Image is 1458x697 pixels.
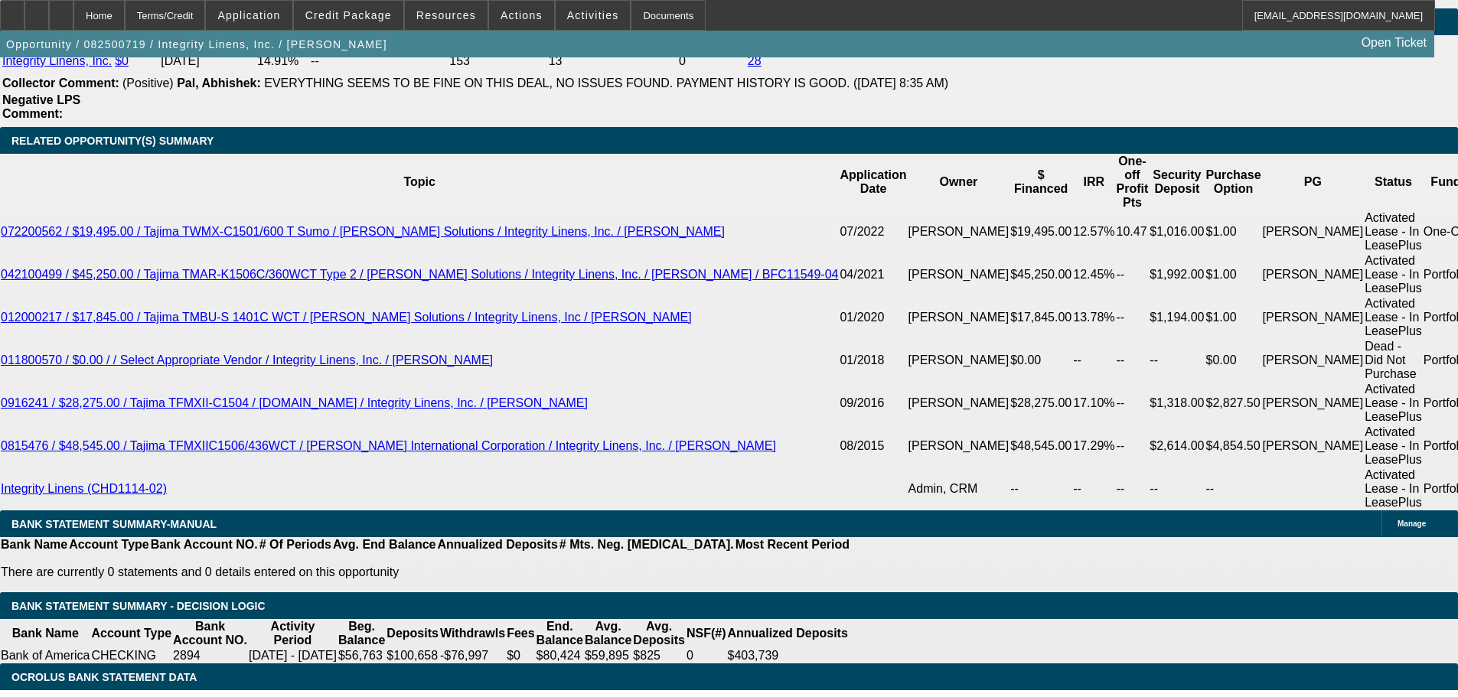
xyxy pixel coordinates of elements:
[1149,210,1205,253] td: $1,016.00
[1149,425,1205,467] td: $2,614.00
[908,296,1010,339] td: [PERSON_NAME]
[217,9,280,21] span: Application
[726,619,848,648] th: Annualized Deposits
[506,619,535,648] th: Fees
[1,482,167,495] a: Integrity Linens (CHD1114-02)
[1,396,588,409] a: 0916241 / $28,275.00 / Tajima TFMXII-C1504 / [DOMAIN_NAME] / Integrity Linens, Inc. / [PERSON_NAME]
[1,353,493,366] a: 011800570 / $0.00 / / Select Appropriate Vendor / Integrity Linens, Inc. / [PERSON_NAME]
[1355,30,1433,56] a: Open Ticket
[908,425,1010,467] td: [PERSON_NAME]
[1364,296,1423,339] td: Activated Lease - In LeasePlus
[416,9,476,21] span: Resources
[501,9,543,21] span: Actions
[1205,210,1261,253] td: $1.00
[632,648,686,663] td: $825
[264,77,948,90] span: EVERYTHING SEEMS TO BE FINE ON THIS DEAL, NO ISSUES FOUND. PAYMENT HISTORY IS GOOD. ([DATE] 8:35 AM)
[91,648,173,663] td: CHECKING
[1010,154,1072,210] th: $ Financed
[1116,210,1150,253] td: 10.47
[686,648,727,663] td: 0
[567,9,619,21] span: Activities
[68,537,150,552] th: Account Type
[1149,467,1205,510] td: --
[2,77,119,90] b: Collector Comment:
[686,619,727,648] th: NSF(#)
[839,210,907,253] td: 07/2022
[1072,296,1115,339] td: 13.78%
[1149,296,1205,339] td: $1,194.00
[91,619,173,648] th: Account Type
[6,38,387,50] span: Opportunity / 082500719 / Integrity Linens, Inc. / [PERSON_NAME]
[1072,467,1115,510] td: --
[11,135,214,147] span: RELATED OPPORTUNITY(S) SUMMARY
[1398,519,1426,528] span: Manage
[908,382,1010,425] td: [PERSON_NAME]
[632,619,686,648] th: Avg. Deposits
[1262,210,1365,253] td: [PERSON_NAME]
[536,619,584,648] th: End. Balance
[1262,296,1365,339] td: [PERSON_NAME]
[1116,253,1150,296] td: --
[748,54,762,67] a: 28
[839,425,907,467] td: 08/2015
[1262,382,1365,425] td: [PERSON_NAME]
[1072,382,1115,425] td: 17.10%
[206,1,292,30] button: Application
[727,649,847,663] div: $403,739
[908,467,1010,510] td: Admin, CRM
[1364,154,1423,210] th: Status
[1072,210,1115,253] td: 12.57%
[1205,253,1261,296] td: $1.00
[172,619,248,648] th: Bank Account NO.
[259,537,332,552] th: # Of Periods
[1262,154,1365,210] th: PG
[1072,154,1115,210] th: IRR
[1010,339,1072,382] td: $0.00
[1364,339,1423,382] td: Dead - Did Not Purchase
[122,77,174,90] span: (Positive)
[1149,382,1205,425] td: $1,318.00
[1,311,692,324] a: 012000217 / $17,845.00 / Tajima TMBU-S 1401C WCT / [PERSON_NAME] Solutions / Integrity Linens, In...
[1116,467,1150,510] td: --
[386,648,439,663] td: $100,658
[839,382,907,425] td: 09/2016
[1,268,838,281] a: 042100499 / $45,250.00 / Tajima TMAR-K1506C/360WCT Type 2 / [PERSON_NAME] Solutions / Integrity L...
[506,648,535,663] td: $0
[1364,210,1423,253] td: Activated Lease - In LeasePlus
[1149,339,1205,382] td: --
[448,54,546,69] td: 153
[1,439,776,452] a: 0815476 / $48,545.00 / Tajima TFMXIIC1506/436WCT / [PERSON_NAME] International Corporation / Inte...
[556,1,631,30] button: Activities
[584,619,632,648] th: Avg. Balance
[908,253,1010,296] td: [PERSON_NAME]
[1010,382,1072,425] td: $28,275.00
[839,154,907,210] th: Application Date
[439,648,506,663] td: -$76,997
[1149,154,1205,210] th: Security Deposit
[11,671,197,683] span: OCROLUS BANK STATEMENT DATA
[1262,339,1365,382] td: [PERSON_NAME]
[1010,467,1072,510] td: --
[150,537,259,552] th: Bank Account NO.
[908,339,1010,382] td: [PERSON_NAME]
[489,1,554,30] button: Actions
[908,154,1010,210] th: Owner
[1010,425,1072,467] td: $48,545.00
[1072,339,1115,382] td: --
[1116,425,1150,467] td: --
[1,565,850,579] p: There are currently 0 statements and 0 details entered on this opportunity
[908,210,1010,253] td: [PERSON_NAME]
[338,648,386,663] td: $56,763
[1010,296,1072,339] td: $17,845.00
[338,619,386,648] th: Beg. Balance
[1010,253,1072,296] td: $45,250.00
[839,253,907,296] td: 04/2021
[439,619,506,648] th: Withdrawls
[436,537,558,552] th: Annualized Deposits
[177,77,261,90] b: Pal, Abhishek:
[1072,253,1115,296] td: 12.45%
[536,648,584,663] td: $80,424
[1205,467,1261,510] td: --
[11,600,266,612] span: Bank Statement Summary - Decision Logic
[1262,425,1365,467] td: [PERSON_NAME]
